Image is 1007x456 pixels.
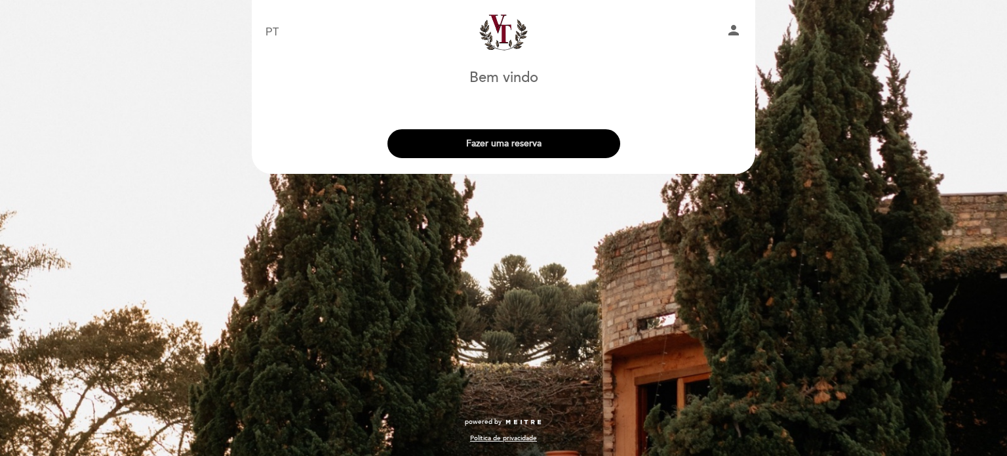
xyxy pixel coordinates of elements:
[726,22,741,38] i: person
[465,417,502,426] span: powered by
[387,129,620,158] button: Fazer uma reserva
[422,14,585,51] a: Vecchia Toscana
[726,22,741,43] button: person
[469,70,538,86] h1: Bem vindo
[470,434,537,443] a: Política de privacidade
[465,417,542,426] a: powered by
[505,419,542,426] img: MEITRE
